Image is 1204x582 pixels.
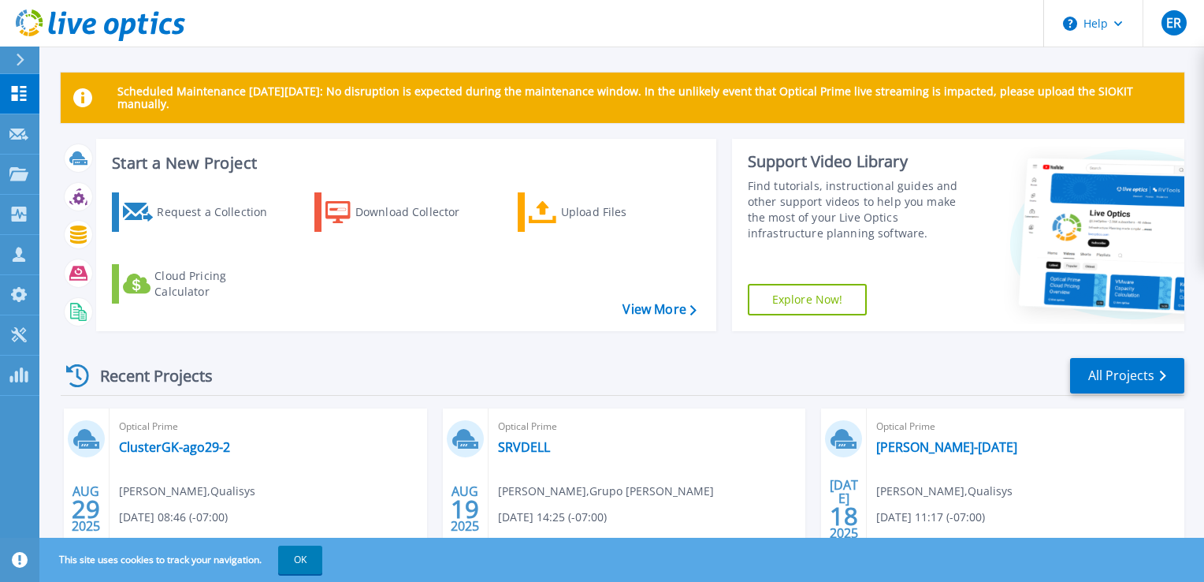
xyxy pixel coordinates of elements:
[119,509,228,526] span: [DATE] 08:46 (-07:00)
[561,196,687,228] div: Upload Files
[876,483,1013,500] span: [PERSON_NAME] , Qualisys
[112,264,288,304] a: Cloud Pricing Calculator
[1166,17,1181,29] span: ER
[72,502,100,516] span: 29
[622,302,696,317] a: View More
[748,178,975,241] div: Find tutorials, instructional guides and other support videos to help you make the most of your L...
[748,284,868,315] a: Explore Now!
[830,509,858,523] span: 18
[518,192,693,232] a: Upload Files
[876,509,985,526] span: [DATE] 11:17 (-07:00)
[117,85,1172,110] p: Scheduled Maintenance [DATE][DATE]: No disruption is expected during the maintenance window. In t...
[314,192,490,232] a: Download Collector
[498,418,797,435] span: Optical Prime
[119,418,418,435] span: Optical Prime
[450,480,480,538] div: AUG 2025
[119,439,230,455] a: ClusterGK-ago29-2
[498,439,550,455] a: SRVDELL
[112,192,288,232] a: Request a Collection
[876,418,1175,435] span: Optical Prime
[154,268,281,300] div: Cloud Pricing Calculator
[451,502,479,516] span: 19
[278,546,322,574] button: OK
[157,196,283,228] div: Request a Collection
[748,151,975,172] div: Support Video Library
[71,480,101,538] div: AUG 2025
[498,509,607,526] span: [DATE] 14:25 (-07:00)
[119,483,255,500] span: [PERSON_NAME] , Qualisys
[112,155,696,172] h3: Start a New Project
[355,196,481,228] div: Download Collector
[1070,358,1184,394] a: All Projects
[43,546,322,574] span: This site uses cookies to track your navigation.
[829,480,859,538] div: [DATE] 2025
[61,356,234,395] div: Recent Projects
[498,483,714,500] span: [PERSON_NAME] , Grupo [PERSON_NAME]
[876,439,1017,455] a: [PERSON_NAME]-[DATE]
